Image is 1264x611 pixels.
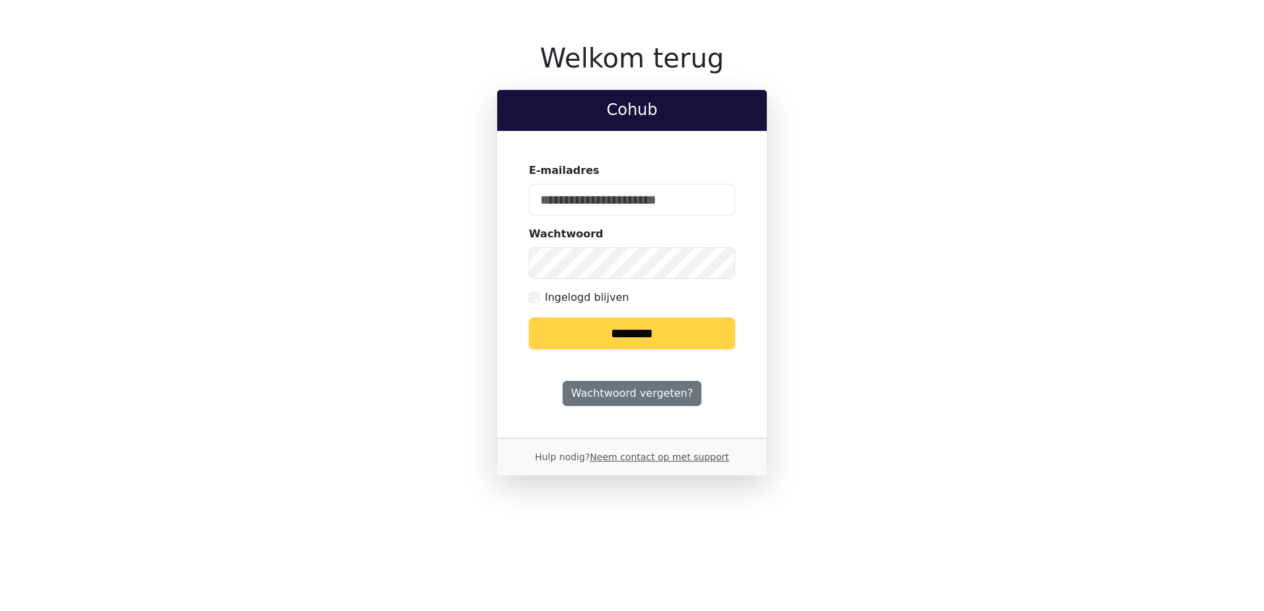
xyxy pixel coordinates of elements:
h1: Welkom terug [497,42,767,74]
a: Wachtwoord vergeten? [563,381,701,406]
label: Wachtwoord [529,226,604,242]
h2: Cohub [508,101,756,120]
a: Neem contact op met support [590,452,729,462]
small: Hulp nodig? [535,452,729,462]
label: Ingelogd blijven [545,290,629,305]
label: E-mailadres [529,163,600,179]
